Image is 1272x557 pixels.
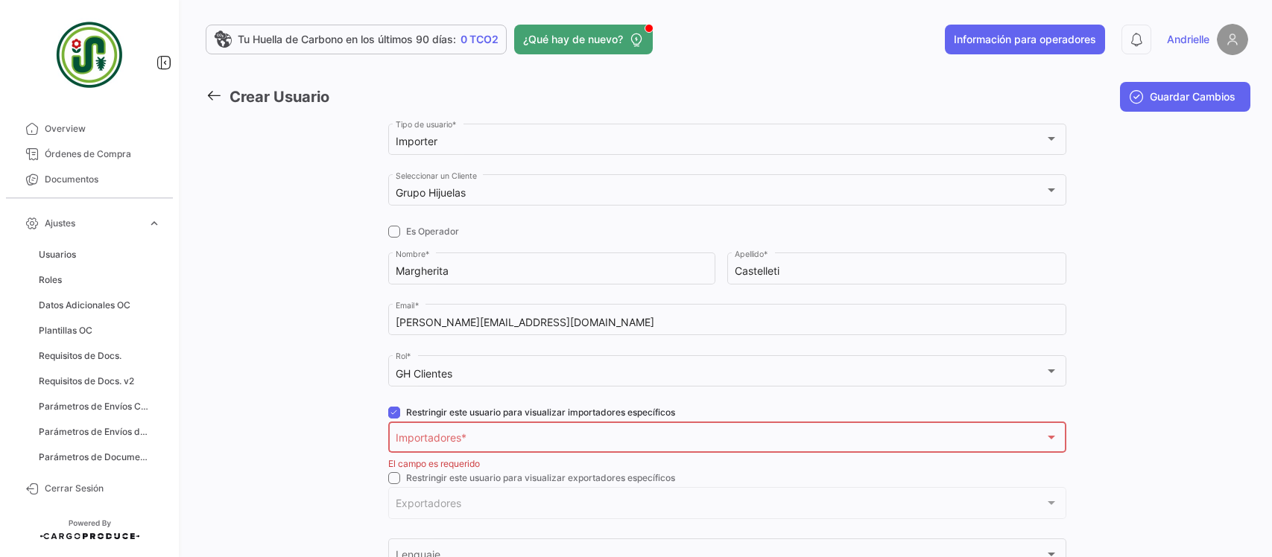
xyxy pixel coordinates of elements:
[406,225,459,238] span: Es Operador
[39,248,76,261] span: Usuarios
[396,434,1045,447] span: Importadores
[1120,82,1250,112] button: Guardar Cambios
[238,32,456,47] span: Tu Huella de Carbono en los últimos 90 días:
[206,25,507,54] a: Tu Huella de Carbono en los últimos 90 días:0 TCO2
[33,370,167,392] a: Requisitos de Docs. v2
[396,186,466,199] mat-select-trigger: Grupo Hijuelas
[39,324,92,337] span: Plantillas OC
[12,116,167,141] a: Overview
[1167,32,1209,47] span: Andrielle
[39,451,152,464] span: Parámetros de Documentos
[406,406,675,419] span: Restringir este usuario para visualizar importadores específicos
[33,269,167,291] a: Roles
[406,471,675,485] span: Restringir este usuario para visualizar exportadores específicos
[148,217,161,230] span: expand_more
[45,173,161,186] span: Documentos
[1217,24,1248,55] img: placeholder-user.png
[396,500,1045,512] span: Exportadores
[396,367,452,380] mat-select-trigger: GH Clientes
[1150,89,1235,104] span: Guardar Cambios
[33,421,167,443] a: Parámetros de Envíos de Cargas Terrestres
[39,349,121,363] span: Requisitos de Docs.
[523,32,623,47] span: ¿Qué hay de nuevo?
[945,25,1105,54] button: Información para operadores
[45,147,161,161] span: Órdenes de Compra
[33,294,167,316] a: Datos Adicionales OC
[33,446,167,468] a: Parámetros de Documentos
[33,345,167,367] a: Requisitos de Docs.
[45,122,161,136] span: Overview
[396,135,437,147] mat-select-trigger: Importer
[12,167,167,192] a: Documentos
[39,299,130,312] span: Datos Adicionales OC
[39,273,62,287] span: Roles
[514,25,653,54] button: ¿Qué hay de nuevo?
[45,217,142,230] span: Ajustes
[230,86,329,108] h3: Crear Usuario
[39,425,152,439] span: Parámetros de Envíos de Cargas Terrestres
[33,244,167,266] a: Usuarios
[52,18,127,92] img: 09eb5b32-e659-4764-be0d-2e13a6635bbc.jpeg
[12,141,167,167] a: Órdenes de Compra
[33,319,167,342] a: Plantillas OC
[39,375,134,388] span: Requisitos de Docs. v2
[461,32,499,47] span: 0 TCO2
[33,395,167,418] a: Parámetros de Envíos Cargas Marítimas
[45,482,161,495] span: Cerrar Sesión
[39,400,152,413] span: Parámetros de Envíos Cargas Marítimas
